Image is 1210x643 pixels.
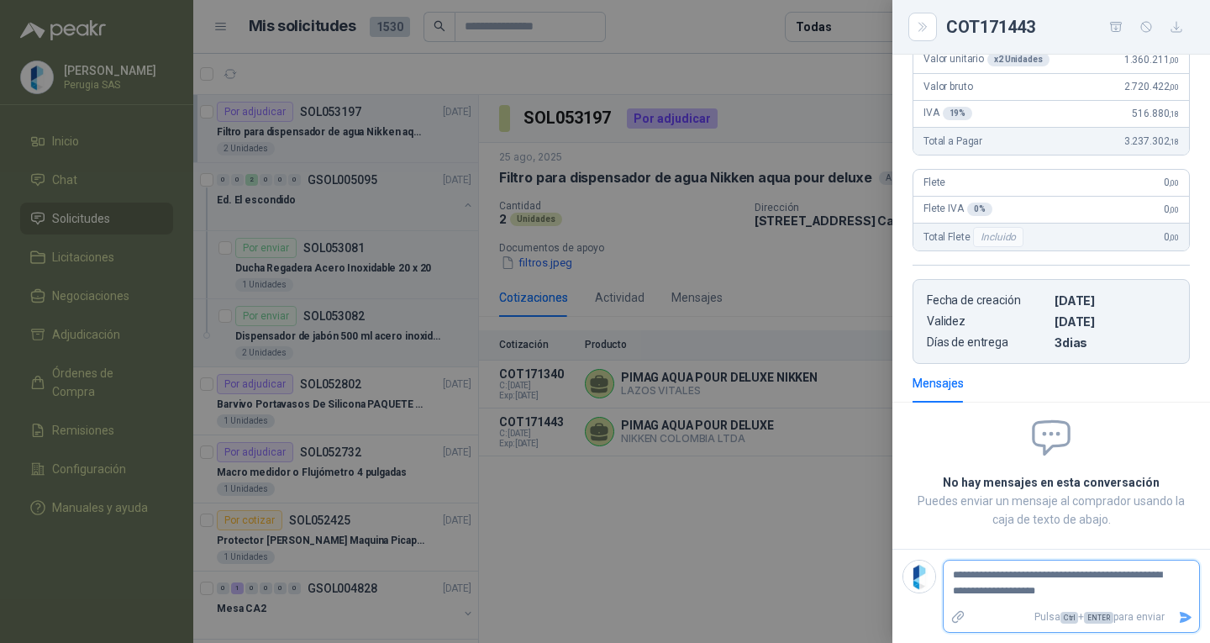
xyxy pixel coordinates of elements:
[1164,231,1179,243] span: 0
[1164,203,1179,215] span: 0
[1055,293,1176,308] p: [DATE]
[1084,612,1113,624] span: ENTER
[1169,82,1179,92] span: ,00
[1060,612,1078,624] span: Ctrl
[944,603,972,632] label: Adjuntar archivos
[1169,205,1179,214] span: ,00
[923,203,992,216] span: Flete IVA
[1169,178,1179,187] span: ,00
[1055,314,1176,329] p: [DATE]
[913,492,1190,529] p: Puedes enviar un mensaje al comprador usando la caja de texto de abajo.
[923,107,972,120] span: IVA
[923,53,1050,66] span: Valor unitario
[1124,54,1179,66] span: 1.360.211
[967,203,992,216] div: 0 %
[1171,603,1199,632] button: Enviar
[923,81,972,92] span: Valor bruto
[1169,109,1179,119] span: ,18
[1132,108,1179,119] span: 516.880
[1169,233,1179,242] span: ,00
[987,53,1050,66] div: x 2 Unidades
[1164,177,1179,188] span: 0
[923,227,1027,247] span: Total Flete
[913,473,1190,492] h2: No hay mensajes en esta conversación
[1124,135,1179,147] span: 3.237.302
[972,603,1172,632] p: Pulsa + para enviar
[913,374,964,393] div: Mensajes
[973,227,1023,247] div: Incluido
[1169,137,1179,146] span: ,18
[927,314,1048,329] p: Validez
[913,17,933,37] button: Close
[923,177,945,188] span: Flete
[1169,55,1179,65] span: ,00
[903,561,935,593] img: Company Logo
[1124,81,1179,92] span: 2.720.422
[923,135,982,147] span: Total a Pagar
[927,335,1048,350] p: Días de entrega
[1055,335,1176,350] p: 3 dias
[927,293,1048,308] p: Fecha de creación
[943,107,973,120] div: 19 %
[946,13,1190,40] div: COT171443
